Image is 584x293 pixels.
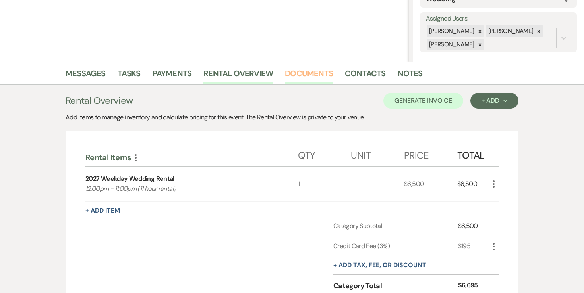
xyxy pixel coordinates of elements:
[298,142,351,166] div: Qty
[458,241,489,251] div: $195
[383,93,463,109] button: Generate Invoice
[351,167,404,201] div: -
[345,67,386,84] a: Contacts
[458,281,489,291] div: $6,695
[427,39,476,50] div: [PERSON_NAME]
[285,67,333,84] a: Documents
[85,184,277,194] p: 12:00pm - 11:00pm (11 hour rental)
[458,221,489,231] div: $6,500
[298,167,351,201] div: 1
[118,67,141,84] a: Tasks
[333,262,426,268] button: + Add tax, fee, or discount
[203,67,273,84] a: Rental Overview
[66,94,133,108] h3: Rental Overview
[333,221,458,231] div: Category Subtotal
[398,67,423,84] a: Notes
[457,142,489,166] div: Total
[426,13,571,25] label: Assigned Users:
[482,98,507,104] div: + Add
[153,67,192,84] a: Payments
[333,281,458,291] div: Category Total
[351,142,404,166] div: Unit
[85,174,174,184] div: 2027 Weekday Wedding Rental
[66,67,106,84] a: Messages
[486,25,535,37] div: [PERSON_NAME]
[85,207,120,214] button: + Add Item
[404,167,457,201] div: $6,500
[427,25,476,37] div: [PERSON_NAME]
[333,241,458,251] div: Credit Card Fee (3%)
[457,167,489,201] div: $6,500
[404,142,457,166] div: Price
[85,152,298,163] div: Rental Items
[66,113,518,122] div: Add items to manage inventory and calculate pricing for this event. The Rental Overview is privat...
[470,93,518,109] button: + Add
